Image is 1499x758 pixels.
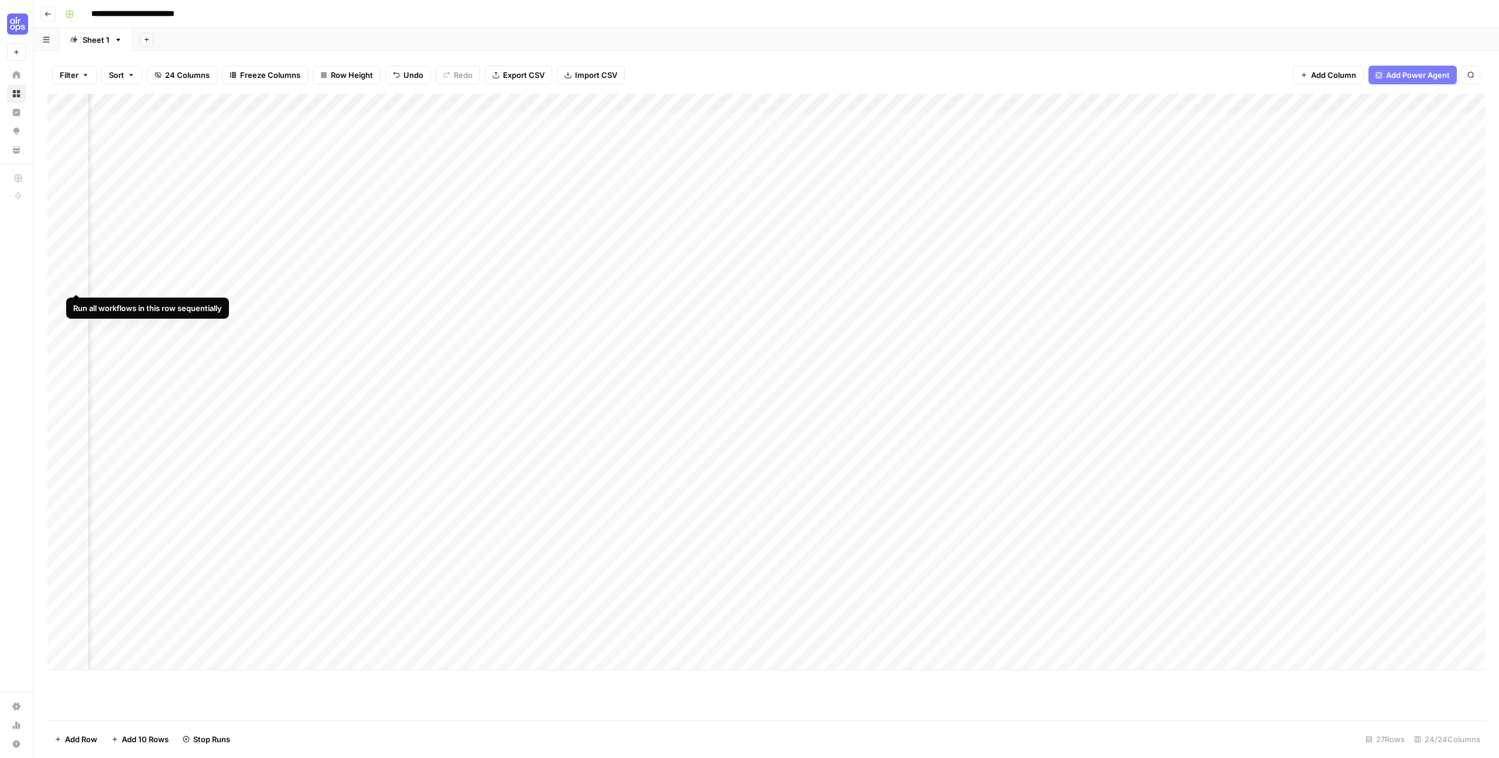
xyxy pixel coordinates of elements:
a: Browse [7,84,26,103]
button: Row Height [313,66,381,84]
span: Add Row [65,733,97,745]
button: Filter [52,66,97,84]
div: Run all workflows in this row sequentially [73,302,222,314]
img: September Cohort Logo [7,13,28,35]
button: Help + Support [7,735,26,753]
span: Freeze Columns [240,69,300,81]
button: Add Row [47,730,104,749]
button: Import CSV [557,66,625,84]
button: Redo [436,66,480,84]
span: Add 10 Rows [122,733,169,745]
span: Add Power Agent [1386,69,1450,81]
a: Home [7,66,26,84]
a: Sheet 1 [60,28,132,52]
span: Undo [403,69,423,81]
button: Add Power Agent [1368,66,1457,84]
div: 24/24 Columns [1409,730,1485,749]
div: 27 Rows [1361,730,1409,749]
span: Export CSV [503,69,545,81]
button: Workspace: September Cohort [7,9,26,39]
span: Row Height [331,69,373,81]
div: Sheet 1 [83,34,109,46]
a: Settings [7,697,26,716]
button: Undo [385,66,431,84]
a: Usage [7,716,26,735]
button: Stop Runs [176,730,237,749]
button: Add Column [1293,66,1364,84]
button: Export CSV [485,66,552,84]
a: Insights [7,103,26,122]
button: Sort [101,66,142,84]
span: Stop Runs [193,733,230,745]
button: Add 10 Rows [104,730,176,749]
button: 24 Columns [147,66,217,84]
span: 24 Columns [165,69,210,81]
span: Import CSV [575,69,617,81]
span: Sort [109,69,124,81]
button: Freeze Columns [222,66,308,84]
span: Add Column [1311,69,1356,81]
span: Filter [60,69,78,81]
span: Redo [454,69,473,81]
a: Your Data [7,141,26,159]
a: Opportunities [7,122,26,141]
